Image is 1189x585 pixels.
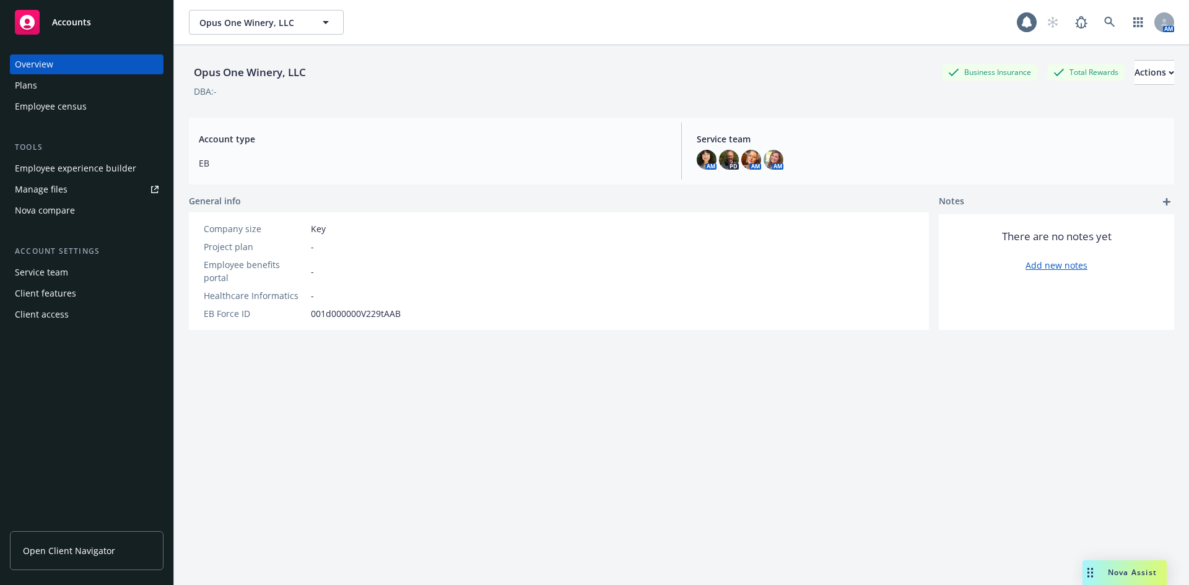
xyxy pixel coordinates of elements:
[10,201,163,220] a: Nova compare
[10,180,163,199] a: Manage files
[15,180,68,199] div: Manage files
[1002,229,1112,244] span: There are no notes yet
[10,284,163,303] a: Client features
[1108,567,1157,578] span: Nova Assist
[10,5,163,40] a: Accounts
[52,17,91,27] span: Accounts
[204,289,306,302] div: Healthcare Informatics
[204,222,306,235] div: Company size
[939,194,964,209] span: Notes
[15,158,136,178] div: Employee experience builder
[189,64,311,80] div: Opus One Winery, LLC
[10,97,163,116] a: Employee census
[1082,560,1098,585] div: Drag to move
[15,97,87,116] div: Employee census
[10,141,163,154] div: Tools
[15,201,75,220] div: Nova compare
[1135,60,1174,85] button: Actions
[194,85,217,98] div: DBA: -
[204,307,306,320] div: EB Force ID
[15,262,68,282] div: Service team
[15,305,69,324] div: Client access
[1069,10,1094,35] a: Report a Bug
[1135,61,1174,84] div: Actions
[204,240,306,253] div: Project plan
[199,16,307,29] span: Opus One Winery, LLC
[1047,64,1125,80] div: Total Rewards
[311,307,401,320] span: 001d000000V229tAAB
[719,150,739,170] img: photo
[199,157,666,170] span: EB
[1097,10,1122,35] a: Search
[10,54,163,74] a: Overview
[1026,259,1087,272] a: Add new notes
[189,194,241,207] span: General info
[1126,10,1151,35] a: Switch app
[311,265,314,278] span: -
[697,150,716,170] img: photo
[15,284,76,303] div: Client features
[199,132,666,145] span: Account type
[15,54,53,74] div: Overview
[10,262,163,282] a: Service team
[697,132,1164,145] span: Service team
[311,222,326,235] span: Key
[311,240,314,253] span: -
[1082,560,1167,585] button: Nova Assist
[1040,10,1065,35] a: Start snowing
[1159,194,1174,209] a: add
[10,158,163,178] a: Employee experience builder
[10,76,163,95] a: Plans
[15,76,37,95] div: Plans
[204,258,306,284] div: Employee benefits portal
[10,305,163,324] a: Client access
[311,289,314,302] span: -
[942,64,1037,80] div: Business Insurance
[10,245,163,258] div: Account settings
[23,544,115,557] span: Open Client Navigator
[764,150,783,170] img: photo
[741,150,761,170] img: photo
[189,10,344,35] button: Opus One Winery, LLC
